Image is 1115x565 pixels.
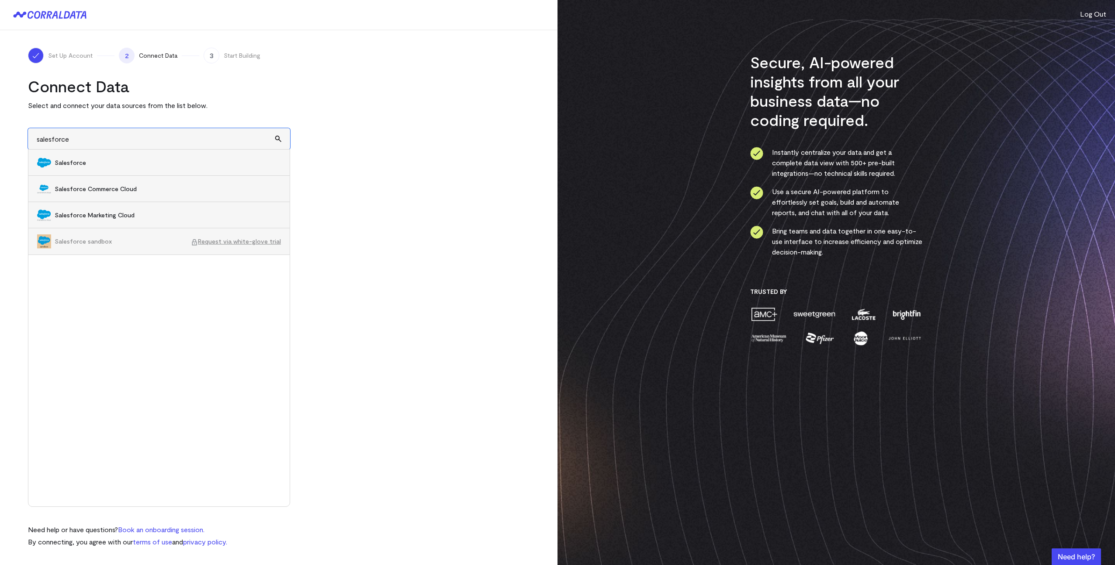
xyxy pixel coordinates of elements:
[851,307,876,322] img: lacoste-7a6b0538.png
[750,186,763,199] img: ico-check-circle-4b19435c.svg
[28,128,290,150] input: Search and add other data sources
[28,524,227,535] p: Need help or have questions?
[852,331,869,346] img: moon-juice-c312e729.png
[37,208,51,222] img: Salesforce Marketing Cloud
[183,537,227,546] a: privacy policy.
[750,226,763,239] img: ico-check-circle-4b19435c.svg
[55,211,281,220] span: Salesforce Marketing Cloud
[37,234,51,248] img: Salesforce sandbox
[750,331,788,346] img: amnh-5afada46.png
[28,537,227,547] p: By connecting, you agree with our and
[1080,9,1106,19] button: Log Out
[133,537,172,546] a: terms of use
[37,182,51,196] img: Salesforce Commerce Cloud
[118,525,204,534] a: Book an onboarding session.
[750,147,923,178] li: Instantly centralize your data and get a complete data view with 500+ pre-built integrations—no t...
[55,185,281,193] span: Salesforce Commerce Cloud
[28,77,290,96] h2: Connect Data
[887,331,922,346] img: john-elliott-25751c40.png
[191,237,281,246] span: Request via white-glove trial
[48,51,93,60] span: Set Up Account
[891,307,922,322] img: brightfin-a251e171.png
[37,156,51,170] img: Salesforce
[750,288,923,296] h3: Trusted By
[793,307,836,322] img: sweetgreen-1d1fb32c.png
[204,48,219,63] span: 3
[805,331,835,346] img: pfizer-e137f5fc.png
[55,158,281,167] span: Salesforce
[750,186,923,218] li: Use a secure AI-powered platform to effortlessly set goals, build and automate reports, and chat ...
[191,239,198,246] img: ico-lock-cf4a91f8.svg
[750,52,923,129] h3: Secure, AI-powered insights from all your business data—no coding required.
[750,307,778,322] img: amc-0b11a8f1.png
[750,147,763,160] img: ico-check-circle-4b19435c.svg
[28,100,290,111] p: Select and connect your data sources from the list below.
[119,48,135,63] span: 2
[31,51,40,60] img: ico-check-white-5ff98cb1.svg
[750,226,923,257] li: Bring teams and data together in one easy-to-use interface to increase efficiency and optimize de...
[224,51,260,60] span: Start Building
[139,51,177,60] span: Connect Data
[55,237,191,246] span: Salesforce sandbox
